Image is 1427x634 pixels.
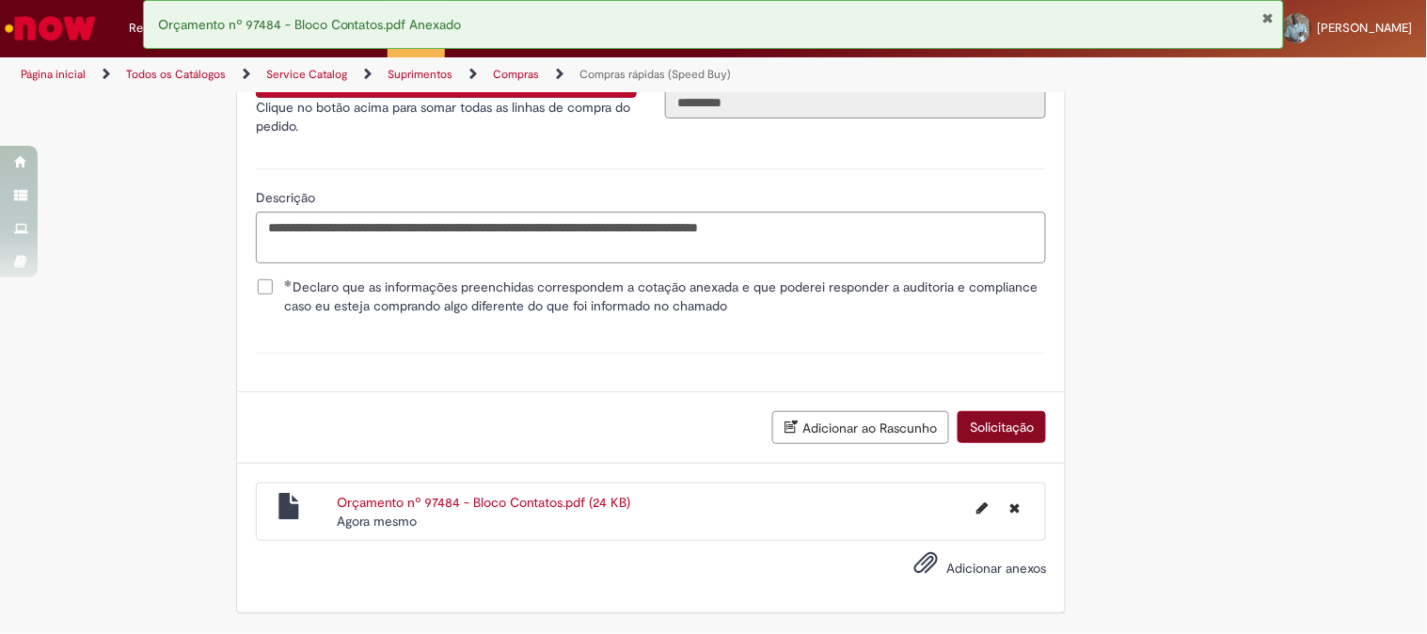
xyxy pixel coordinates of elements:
span: Requisições [129,19,195,38]
span: Agora mesmo [337,513,417,530]
a: Orçamento nº 97484 - Bloco Contatos.pdf (24 KB) [337,494,630,511]
button: Adicionar ao Rascunho [772,411,949,444]
input: Valor Total (REAL) [665,87,1046,119]
button: Excluir Orçamento nº 97484 - Bloco Contatos.pdf [998,493,1031,523]
span: Adicionar anexos [946,560,1046,577]
a: Compras rápidas (Speed Buy) [579,67,731,82]
button: Solicitação [958,411,1046,443]
textarea: Descrição [256,212,1046,262]
span: Descrição [256,189,319,206]
button: Adicionar anexos [909,546,943,589]
button: Fechar Notificação [1261,10,1274,25]
span: Declaro que as informações preenchidas correspondem a cotação anexada e que poderei responder a a... [284,277,1046,315]
a: Todos os Catálogos [126,67,226,82]
p: Clique no botão acima para somar todas as linhas de compra do pedido. [256,98,637,135]
ul: Trilhas de página [14,57,937,92]
img: ServiceNow [2,9,99,47]
span: Orçamento nº 97484 - Bloco Contatos.pdf Anexado [158,16,462,33]
time: 27/08/2025 13:49:49 [337,513,417,530]
button: Editar nome de arquivo Orçamento nº 97484 - Bloco Contatos.pdf [965,493,999,523]
a: Suprimentos [388,67,452,82]
span: [PERSON_NAME] [1318,20,1413,36]
span: Obrigatório Preenchido [284,279,293,287]
a: Compras [493,67,539,82]
a: Página inicial [21,67,86,82]
a: Service Catalog [266,67,347,82]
